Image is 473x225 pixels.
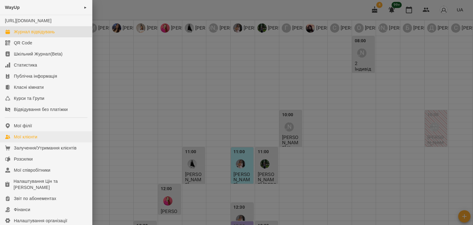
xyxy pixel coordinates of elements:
div: QR Code [14,40,32,46]
span: ► [84,5,87,10]
div: Налаштування Цін та [PERSON_NAME] [14,178,87,190]
div: Шкільний Журнал(Beta) [14,51,63,57]
div: Відвідування без платіжки [14,106,68,112]
div: Залучення/Утримання клієнтів [14,145,77,151]
div: Публічна інформація [14,73,57,79]
span: WayUp [5,5,20,10]
div: Звіт по абонементах [14,195,56,202]
div: Мої філії [14,123,32,129]
div: Фінанси [14,207,30,213]
div: Мої клієнти [14,134,37,140]
div: Журнал відвідувань [14,29,55,35]
div: Класні кімнати [14,84,44,90]
div: Статистика [14,62,37,68]
div: Курси та Групи [14,95,44,101]
div: Розсилки [14,156,33,162]
div: Налаштування організації [14,218,67,224]
div: Мої співробітники [14,167,51,173]
a: [URL][DOMAIN_NAME] [5,18,51,23]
